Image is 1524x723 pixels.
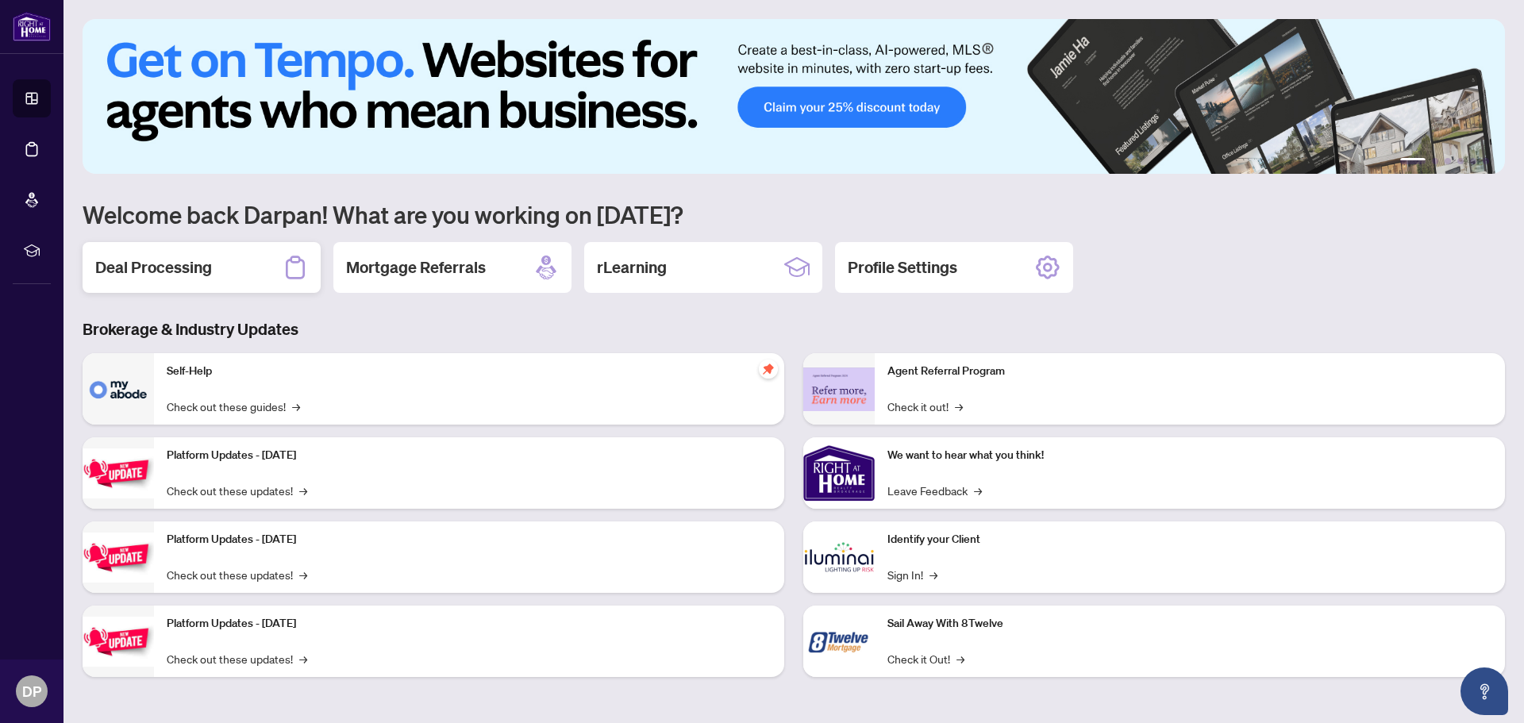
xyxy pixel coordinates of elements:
[929,566,937,583] span: →
[1470,158,1476,164] button: 5
[22,680,41,702] span: DP
[803,437,875,509] img: We want to hear what you think!
[167,398,300,415] a: Check out these guides!→
[597,256,667,279] h2: rLearning
[83,318,1505,340] h3: Brokerage & Industry Updates
[803,367,875,411] img: Agent Referral Program
[167,482,307,499] a: Check out these updates!→
[1445,158,1451,164] button: 3
[167,566,307,583] a: Check out these updates!→
[887,482,982,499] a: Leave Feedback→
[887,363,1492,380] p: Agent Referral Program
[974,482,982,499] span: →
[1483,158,1489,164] button: 6
[955,398,963,415] span: →
[887,398,963,415] a: Check it out!→
[1432,158,1438,164] button: 2
[887,531,1492,548] p: Identify your Client
[1457,158,1464,164] button: 4
[299,482,307,499] span: →
[83,19,1505,174] img: Slide 0
[759,360,778,379] span: pushpin
[83,353,154,425] img: Self-Help
[167,447,772,464] p: Platform Updates - [DATE]
[1460,667,1508,715] button: Open asap
[1400,158,1426,164] button: 1
[83,533,154,583] img: Platform Updates - July 8, 2025
[956,650,964,667] span: →
[167,363,772,380] p: Self-Help
[887,566,937,583] a: Sign In!→
[848,256,957,279] h2: Profile Settings
[167,615,772,633] p: Platform Updates - [DATE]
[299,650,307,667] span: →
[346,256,486,279] h2: Mortgage Referrals
[83,448,154,498] img: Platform Updates - July 21, 2025
[887,615,1492,633] p: Sail Away With 8Twelve
[95,256,212,279] h2: Deal Processing
[13,12,51,41] img: logo
[887,650,964,667] a: Check it Out!→
[83,199,1505,229] h1: Welcome back Darpan! What are you working on [DATE]?
[83,617,154,667] img: Platform Updates - June 23, 2025
[887,447,1492,464] p: We want to hear what you think!
[803,606,875,677] img: Sail Away With 8Twelve
[167,531,772,548] p: Platform Updates - [DATE]
[167,650,307,667] a: Check out these updates!→
[803,521,875,593] img: Identify your Client
[292,398,300,415] span: →
[299,566,307,583] span: →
